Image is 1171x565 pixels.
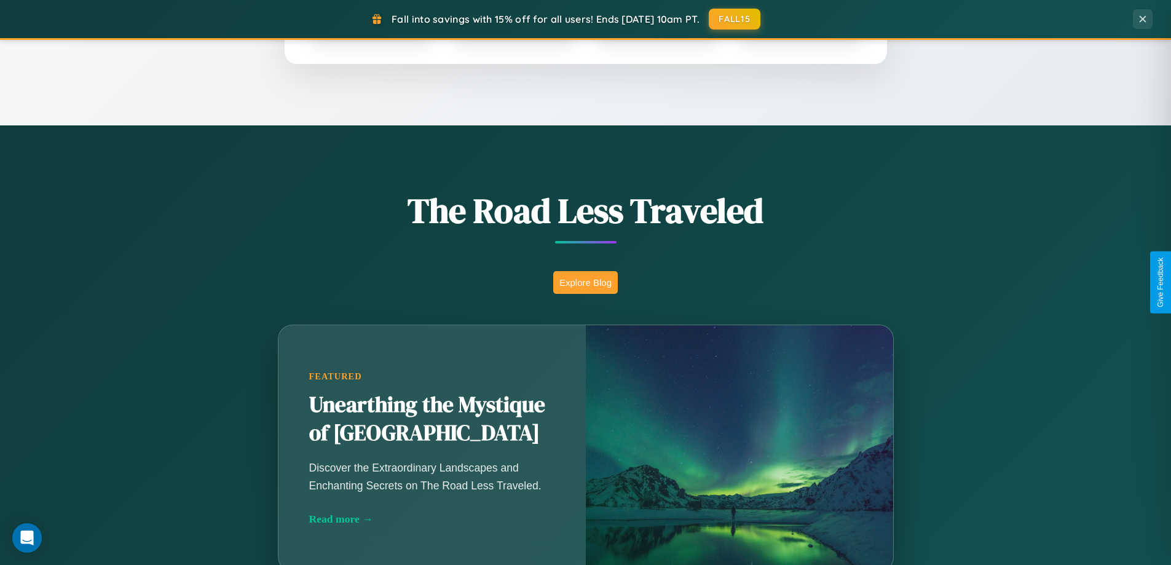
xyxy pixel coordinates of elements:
button: FALL15 [709,9,760,30]
h2: Unearthing the Mystique of [GEOGRAPHIC_DATA] [309,391,555,448]
div: Featured [309,371,555,382]
div: Open Intercom Messenger [12,523,42,553]
div: Read more → [309,513,555,526]
button: Explore Blog [553,271,618,294]
p: Discover the Extraordinary Landscapes and Enchanting Secrets on The Road Less Traveled. [309,459,555,494]
div: Give Feedback [1156,258,1165,307]
h1: The Road Less Traveled [217,187,955,234]
span: Fall into savings with 15% off for all users! Ends [DATE] 10am PT. [392,13,700,25]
